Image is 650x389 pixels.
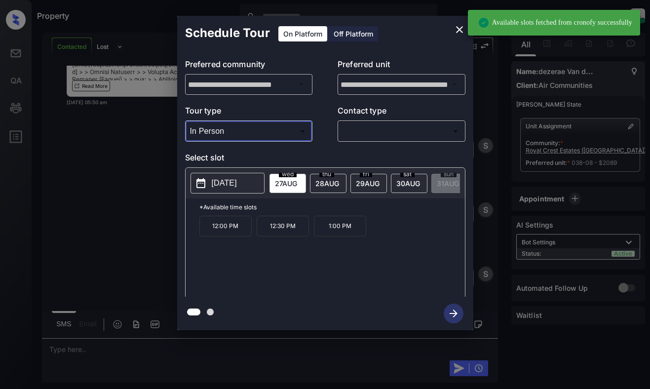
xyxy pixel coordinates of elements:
h2: Schedule Tour [177,16,278,50]
span: wed [279,171,297,177]
p: [DATE] [212,177,237,189]
button: close [450,20,469,39]
div: Available slots fetched from cronofy successfully [478,13,632,33]
span: 29 AUG [356,179,380,188]
p: Tour type [185,105,313,120]
button: [DATE] [191,173,265,194]
div: In Person [188,123,310,139]
div: date-select [310,174,346,193]
span: sat [400,171,415,177]
div: On Platform [278,26,327,41]
p: Preferred unit [338,58,465,74]
span: 30 AUG [396,179,420,188]
p: 12:00 PM [199,216,252,236]
div: date-select [269,174,306,193]
div: date-select [391,174,427,193]
p: 1:00 PM [314,216,366,236]
p: *Available time slots [199,198,465,216]
div: Off Platform [329,26,378,41]
p: Contact type [338,105,465,120]
p: Preferred community [185,58,313,74]
div: date-select [350,174,387,193]
p: 12:30 PM [257,216,309,236]
span: thu [319,171,334,177]
p: Select slot [185,152,465,167]
span: 28 AUG [315,179,339,188]
button: btn-next [438,301,469,326]
span: 27 AUG [275,179,297,188]
span: fri [360,171,372,177]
